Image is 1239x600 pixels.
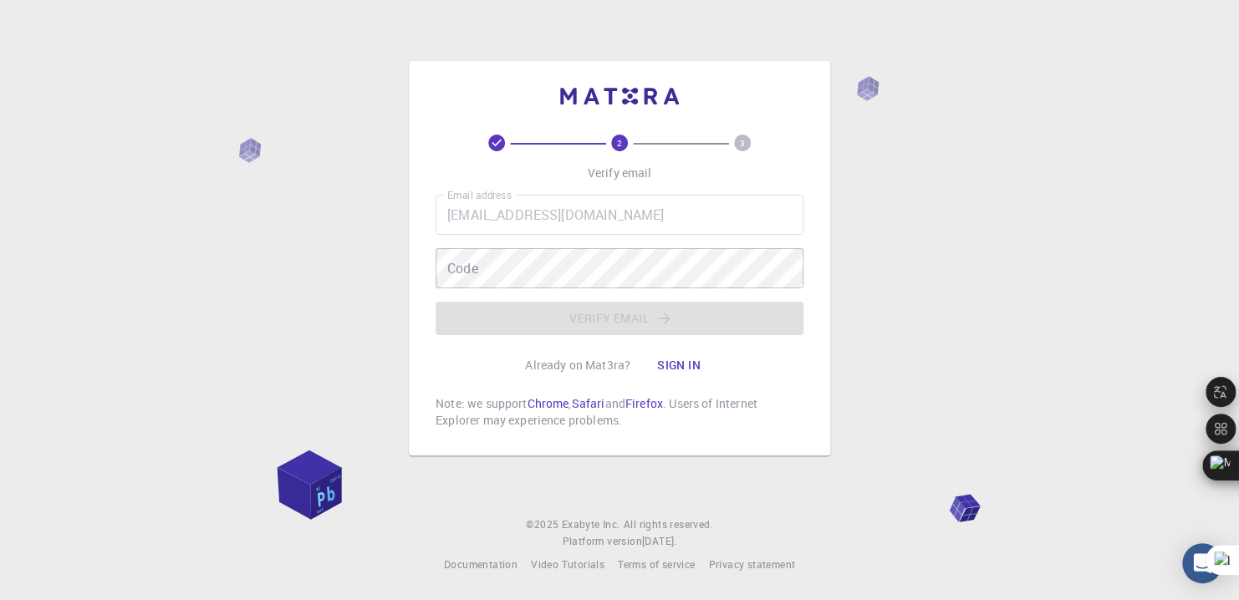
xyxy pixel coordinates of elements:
[571,395,604,411] a: Safari
[625,395,663,411] a: Firefox
[527,395,569,411] a: Chrome
[562,516,620,533] a: Exabyte Inc.
[531,557,604,573] a: Video Tutorials
[642,534,677,547] span: [DATE] .
[531,557,604,571] span: Video Tutorials
[1182,543,1222,583] div: Open Intercom Messenger
[708,557,795,571] span: Privacy statement
[617,137,622,149] text: 2
[588,165,652,181] p: Verify email
[525,357,630,374] p: Already on Mat3ra?
[708,557,795,573] a: Privacy statement
[562,533,641,550] span: Platform version
[562,517,620,531] span: Exabyte Inc.
[644,348,714,382] button: Sign in
[740,137,745,149] text: 3
[526,516,561,533] span: © 2025
[642,533,677,550] a: [DATE].
[618,557,695,571] span: Terms of service
[436,395,803,429] p: Note: we support , and . Users of Internet Explorer may experience problems.
[624,516,713,533] span: All rights reserved.
[444,557,518,571] span: Documentation
[618,557,695,573] a: Terms of service
[447,188,511,202] label: Email address
[444,557,518,573] a: Documentation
